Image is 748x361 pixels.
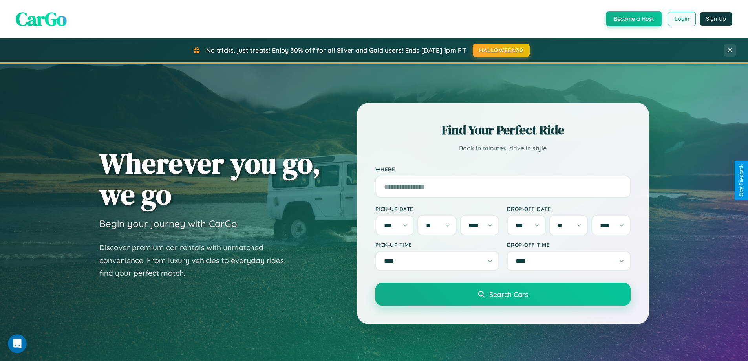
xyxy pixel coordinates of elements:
[375,241,499,248] label: Pick-up Time
[473,44,530,57] button: HALLOWEEN30
[739,165,744,196] div: Give Feedback
[375,143,631,154] p: Book in minutes, drive in style
[375,121,631,139] h2: Find Your Perfect Ride
[206,46,467,54] span: No tricks, just treats! Enjoy 30% off for all Silver and Gold users! Ends [DATE] 1pm PT.
[16,6,67,32] span: CarGo
[99,218,237,229] h3: Begin your journey with CarGo
[507,241,631,248] label: Drop-off Time
[489,290,528,299] span: Search Cars
[507,205,631,212] label: Drop-off Date
[99,241,296,280] p: Discover premium car rentals with unmatched convenience. From luxury vehicles to everyday rides, ...
[375,283,631,306] button: Search Cars
[606,11,662,26] button: Become a Host
[668,12,696,26] button: Login
[8,334,27,353] iframe: Intercom live chat
[375,205,499,212] label: Pick-up Date
[700,12,732,26] button: Sign Up
[99,148,321,210] h1: Wherever you go, we go
[375,166,631,172] label: Where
